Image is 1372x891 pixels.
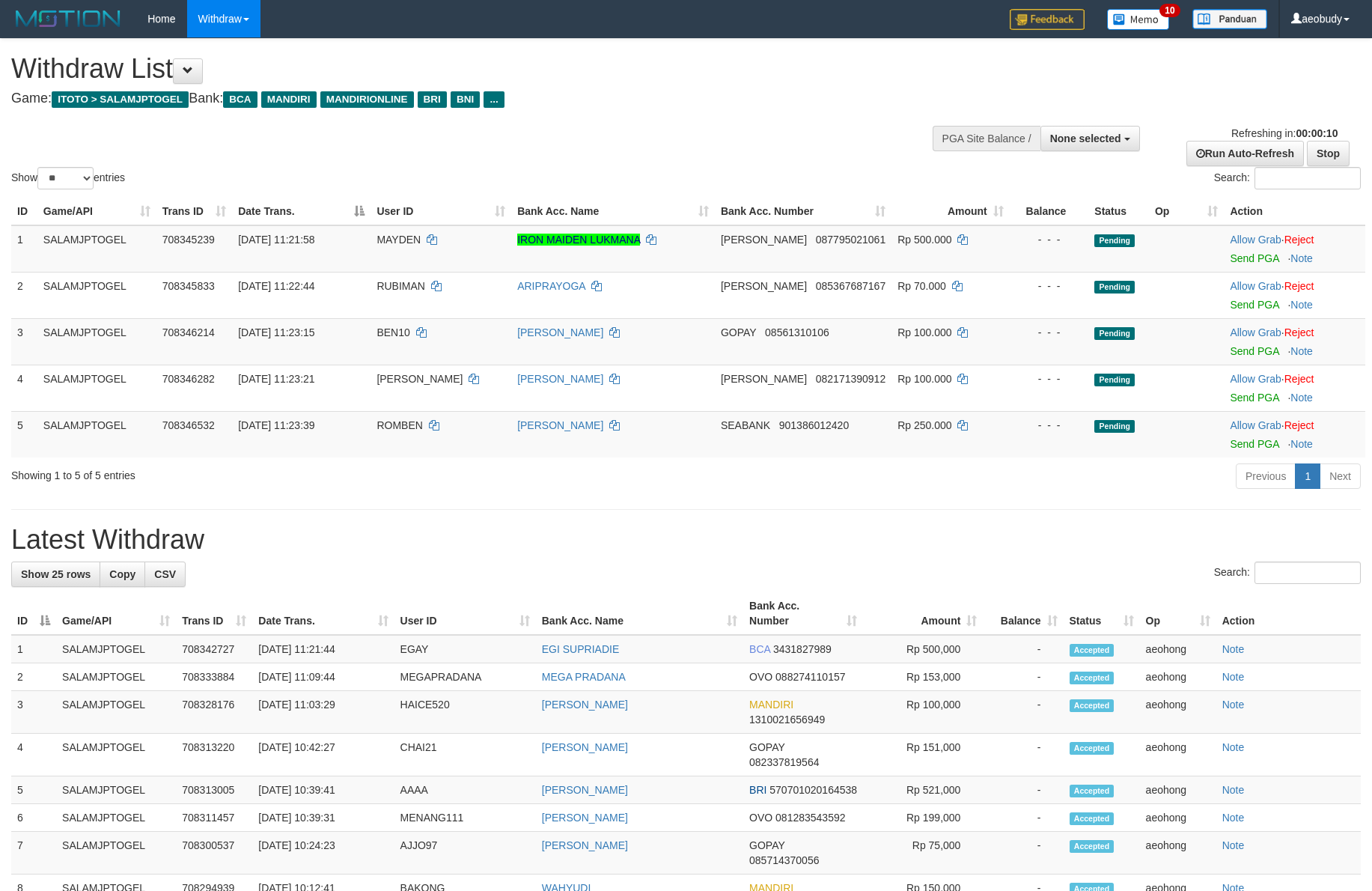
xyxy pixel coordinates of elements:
th: Date Trans.: activate to sort column descending [232,198,371,225]
span: Pending [1094,234,1135,247]
span: [DATE] 11:21:58 [238,234,314,246]
a: Previous [1236,463,1296,489]
a: Send PGA [1230,252,1278,264]
span: 708346532 [162,419,215,431]
td: 1 [11,225,37,273]
th: Balance [1010,198,1089,225]
td: SALAMJPTOGEL [56,663,176,691]
td: MENANG111 [394,804,536,832]
a: Note [1222,643,1245,655]
span: [DATE] 11:23:21 [238,373,314,385]
span: Rp 100.000 [897,326,951,338]
span: Copy 3431827989 to clipboard [773,643,832,655]
td: [DATE] 10:24:23 [252,832,394,875]
span: Copy 085367687167 to clipboard [816,280,885,292]
a: Allow Grab [1230,234,1281,246]
a: Note [1222,784,1245,796]
span: SEABANK [721,419,770,431]
td: SALAMJPTOGEL [37,272,156,318]
td: 708333884 [176,663,252,691]
span: · [1230,280,1284,292]
span: Refreshing in: [1231,127,1338,139]
h1: Latest Withdraw [11,525,1361,555]
td: 708328176 [176,691,252,734]
span: Accepted [1070,840,1115,853]
div: Showing 1 to 5 of 5 entries [11,462,561,483]
div: - - - [1016,325,1083,340]
td: aeohong [1140,776,1216,804]
a: Note [1290,252,1313,264]
td: SALAMJPTOGEL [37,225,156,273]
span: 708345239 [162,234,215,246]
td: - [983,776,1063,804]
span: Copy 082337819564 to clipboard [749,756,819,768]
a: [PERSON_NAME] [542,784,628,796]
td: SALAMJPTOGEL [56,734,176,776]
span: GOPAY [749,741,784,753]
span: MANDIRI [749,699,793,711]
td: [DATE] 10:42:27 [252,734,394,776]
span: None selected [1050,133,1121,145]
span: · [1230,419,1284,431]
a: Note [1222,812,1245,824]
a: Run Auto-Refresh [1186,141,1304,166]
td: 4 [11,734,56,776]
th: Game/API: activate to sort column ascending [37,198,156,225]
button: None selected [1040,126,1140,151]
th: User ID: activate to sort column ascending [371,198,511,225]
span: GOPAY [749,839,784,851]
span: MANDIRI [261,91,317,108]
span: 708346214 [162,326,215,338]
td: [DATE] 10:39:31 [252,804,394,832]
td: · [1224,272,1365,318]
span: [PERSON_NAME] [721,234,807,246]
span: Copy [109,568,135,580]
td: - [983,804,1063,832]
div: - - - [1016,418,1083,433]
span: Copy 901386012420 to clipboard [779,419,849,431]
td: Rp 151,000 [863,734,983,776]
span: Accepted [1070,812,1115,825]
span: Pending [1094,420,1135,433]
span: Accepted [1070,644,1115,657]
a: [PERSON_NAME] [542,812,628,824]
th: Op: activate to sort column ascending [1140,592,1216,635]
span: 708346282 [162,373,215,385]
div: - - - [1016,279,1083,294]
span: GOPAY [721,326,756,338]
td: · [1224,225,1365,273]
span: [DATE] 11:23:39 [238,419,314,431]
td: SALAMJPTOGEL [37,365,156,411]
td: 2 [11,272,37,318]
span: Rp 500.000 [897,234,951,246]
a: Reject [1284,280,1314,292]
td: 708342727 [176,635,252,663]
span: Copy 082171390912 to clipboard [816,373,885,385]
label: Show entries [11,167,125,189]
span: BCA [749,643,770,655]
span: Rp 70.000 [897,280,946,292]
span: · [1230,326,1284,338]
th: ID [11,198,37,225]
label: Search: [1214,562,1361,584]
a: MEGA PRADANA [542,671,626,683]
td: - [983,691,1063,734]
span: RUBIMAN [376,280,425,292]
span: [PERSON_NAME] [376,373,463,385]
td: - [983,635,1063,663]
td: aeohong [1140,691,1216,734]
label: Search: [1214,167,1361,189]
span: Accepted [1070,672,1115,684]
a: Send PGA [1230,299,1278,311]
span: Pending [1094,374,1135,386]
input: Search: [1254,167,1361,189]
span: Copy 570701020164538 to clipboard [769,784,857,796]
a: Send PGA [1230,345,1278,357]
span: [PERSON_NAME] [721,373,807,385]
span: BRI [749,784,766,796]
td: 7 [11,832,56,875]
td: - [983,832,1063,875]
span: BNI [451,91,480,108]
a: [PERSON_NAME] [542,699,628,711]
td: 3 [11,318,37,365]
